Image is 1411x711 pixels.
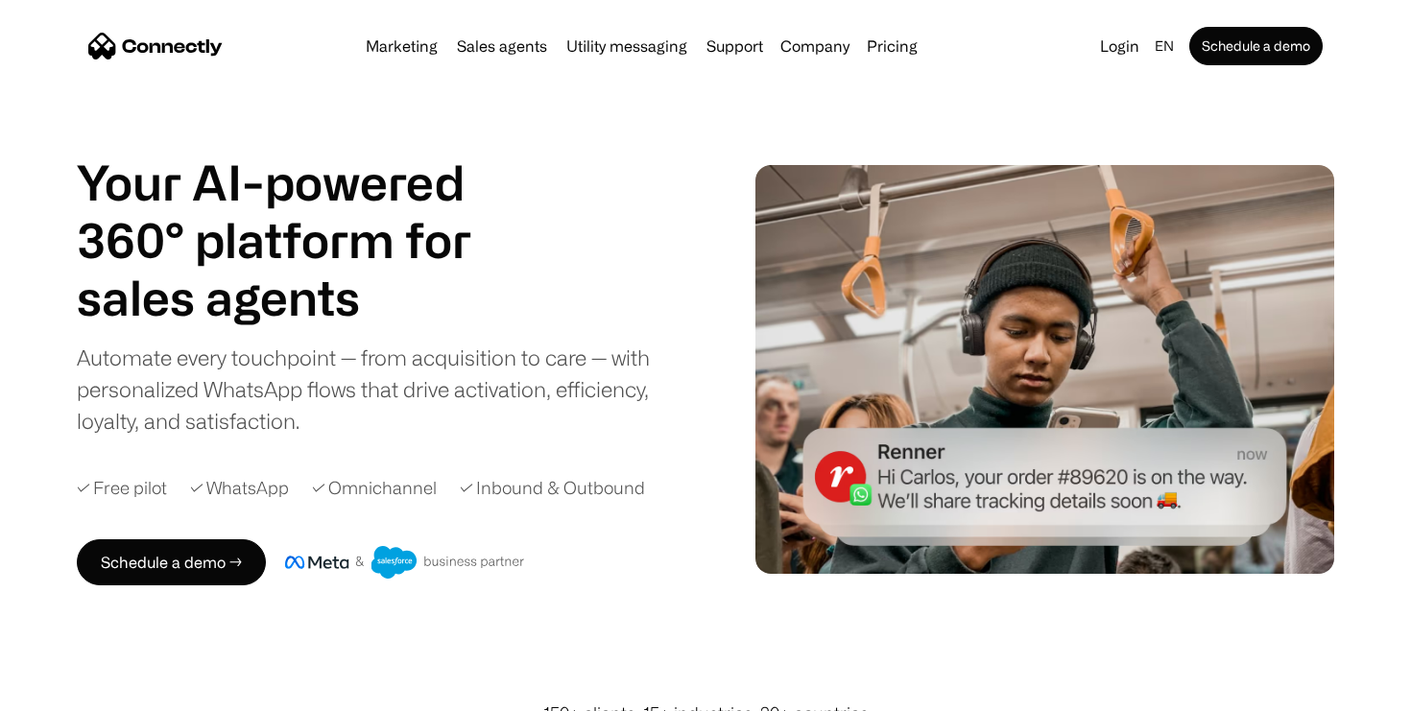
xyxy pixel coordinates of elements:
img: Meta and Salesforce business partner badge. [285,546,525,579]
div: ✓ Free pilot [77,475,167,501]
a: home [88,32,223,60]
ul: Language list [38,677,115,704]
div: en [1147,33,1185,59]
a: Login [1092,33,1147,59]
div: Company [775,33,855,59]
div: 1 of 4 [77,269,518,326]
a: Schedule a demo → [77,539,266,585]
a: Schedule a demo [1189,27,1323,65]
div: carousel [77,269,518,326]
a: Pricing [859,38,925,54]
div: ✓ Omnichannel [312,475,437,501]
div: ✓ Inbound & Outbound [460,475,645,501]
aside: Language selected: English [19,675,115,704]
a: Marketing [358,38,445,54]
div: ✓ WhatsApp [190,475,289,501]
a: Sales agents [449,38,555,54]
div: Company [780,33,849,59]
h1: sales agents [77,269,518,326]
div: Automate every touchpoint — from acquisition to care — with personalized WhatsApp flows that driv... [77,342,682,437]
a: Utility messaging [559,38,695,54]
a: Support [699,38,771,54]
h1: Your AI-powered 360° platform for [77,154,518,269]
div: en [1155,33,1174,59]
